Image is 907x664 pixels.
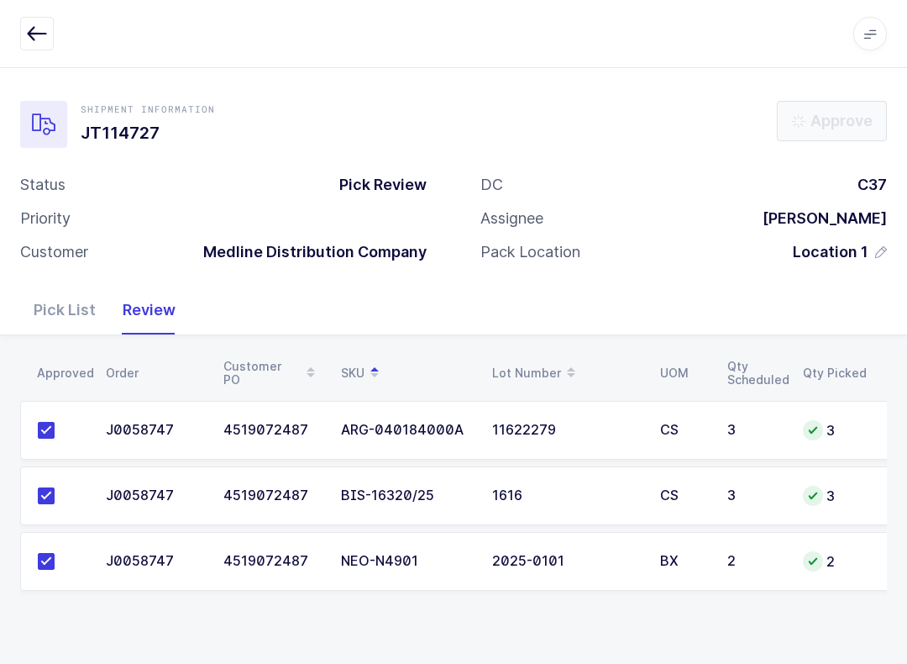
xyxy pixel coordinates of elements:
[492,359,640,387] div: Lot Number
[109,286,189,335] div: Review
[660,423,707,438] div: CS
[341,359,472,387] div: SKU
[106,488,203,503] div: J0058747
[190,242,427,262] div: Medline Distribution Company
[660,366,707,380] div: UOM
[223,554,321,569] div: 4519072487
[37,366,86,380] div: Approved
[81,103,215,116] div: Shipment Information
[341,554,472,569] div: NEO-N4901
[341,488,472,503] div: BIS-16320/25
[223,359,321,387] div: Customer PO
[727,360,783,387] div: Qty Scheduled
[480,208,543,229] div: Assignee
[803,551,867,572] div: 2
[341,423,472,438] div: ARG-040184000A
[492,554,640,569] div: 2025-0101
[20,286,109,335] div: Pick List
[81,119,215,146] h1: JT114727
[223,423,321,438] div: 4519072487
[480,175,503,195] div: DC
[492,423,640,438] div: 11622279
[492,488,640,503] div: 1616
[326,175,427,195] div: Pick Review
[793,242,868,262] span: Location 1
[106,366,203,380] div: Order
[20,242,88,262] div: Customer
[803,420,867,440] div: 3
[803,486,867,506] div: 3
[106,554,203,569] div: J0058747
[20,208,71,229] div: Priority
[727,488,783,503] div: 3
[223,488,321,503] div: 4519072487
[793,242,887,262] button: Location 1
[857,176,887,193] span: C37
[106,423,203,438] div: J0058747
[727,554,783,569] div: 2
[480,242,580,262] div: Pack Location
[749,208,887,229] div: [PERSON_NAME]
[727,423,783,438] div: 3
[20,175,66,195] div: Status
[660,554,707,569] div: BX
[660,488,707,503] div: CS
[803,366,867,380] div: Qty Picked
